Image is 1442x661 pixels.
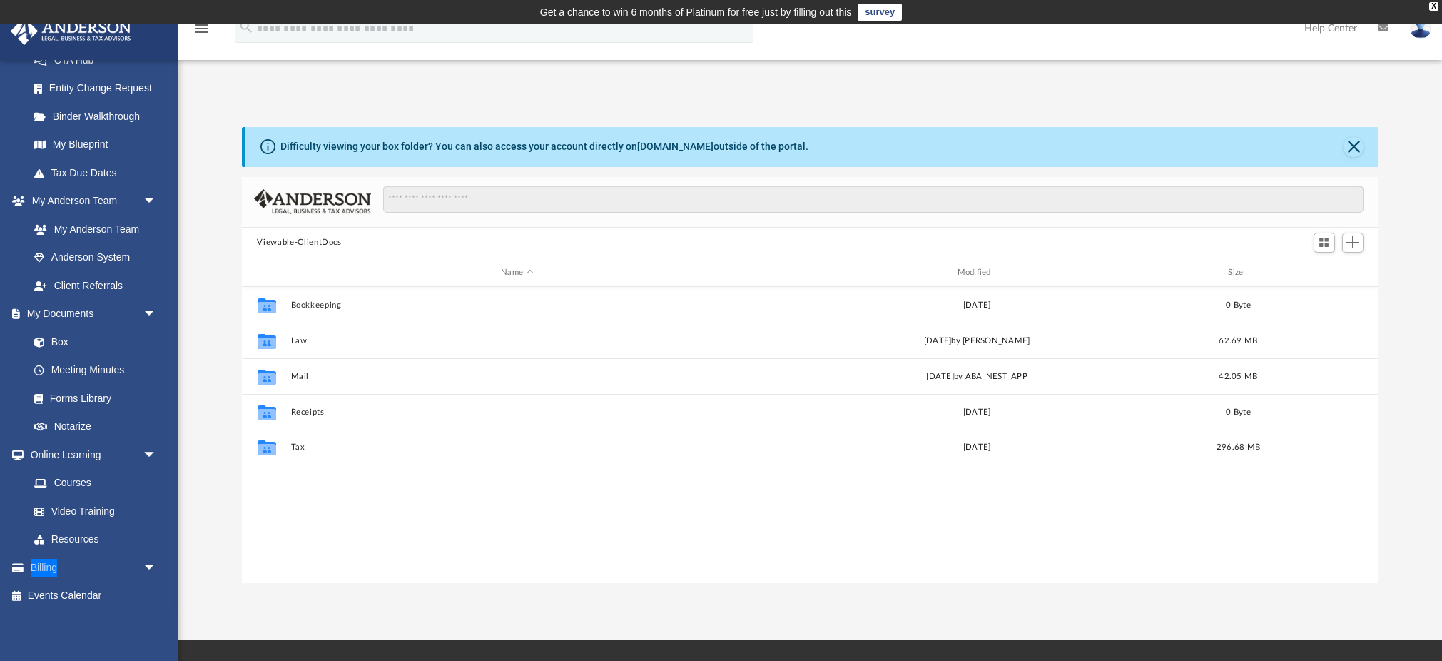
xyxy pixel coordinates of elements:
[20,243,171,272] a: Anderson System
[20,413,171,441] a: Notarize
[242,287,1379,582] div: grid
[290,336,743,345] button: Law
[1209,266,1266,279] div: Size
[20,384,164,413] a: Forms Library
[290,266,743,279] div: Name
[750,335,1203,348] div: [DATE] by [PERSON_NAME]
[383,186,1363,213] input: Search files and folders
[1226,408,1251,416] span: 0 Byte
[248,266,283,279] div: id
[20,525,171,554] a: Resources
[20,74,178,103] a: Entity Change Request
[858,4,902,21] a: survey
[20,131,171,159] a: My Blueprint
[20,497,164,525] a: Video Training
[637,141,714,152] a: [DOMAIN_NAME]
[10,553,178,582] a: Billingarrow_drop_down
[143,300,171,329] span: arrow_drop_down
[20,356,171,385] a: Meeting Minutes
[20,158,178,187] a: Tax Due Dates
[20,271,171,300] a: Client Referrals
[1226,301,1251,309] span: 0 Byte
[290,301,743,310] button: Bookkeeping
[540,4,852,21] div: Get a chance to win 6 months of Platinum for free just by filling out this
[238,19,254,35] i: search
[1410,18,1431,39] img: User Pic
[10,300,171,328] a: My Documentsarrow_drop_down
[193,20,210,37] i: menu
[20,215,164,243] a: My Anderson Team
[750,299,1203,312] div: [DATE]
[1216,444,1259,452] span: 296.68 MB
[750,266,1204,279] div: Modified
[290,408,743,417] button: Receipts
[143,553,171,582] span: arrow_drop_down
[290,443,743,453] button: Tax
[143,440,171,470] span: arrow_drop_down
[20,102,178,131] a: Binder Walkthrough
[6,17,136,45] img: Anderson Advisors Platinum Portal
[10,440,171,469] a: Online Learningarrow_drop_down
[193,27,210,37] a: menu
[1342,233,1364,253] button: Add
[1314,233,1335,253] button: Switch to Grid View
[750,406,1203,419] div: [DATE]
[20,328,164,356] a: Box
[280,139,808,154] div: Difficulty viewing your box folder? You can also access your account directly on outside of the p...
[290,372,743,381] button: Mail
[1219,337,1257,345] span: 62.69 MB
[750,442,1203,455] div: [DATE]
[1429,2,1438,11] div: close
[1219,373,1257,380] span: 42.05 MB
[20,469,171,498] a: Courses
[10,187,171,216] a: My Anderson Teamarrow_drop_down
[143,187,171,216] span: arrow_drop_down
[1273,266,1373,279] div: id
[750,370,1203,383] div: [DATE] by ABA_NEST_APP
[10,582,178,610] a: Events Calendar
[1344,137,1364,157] button: Close
[257,236,341,249] button: Viewable-ClientDocs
